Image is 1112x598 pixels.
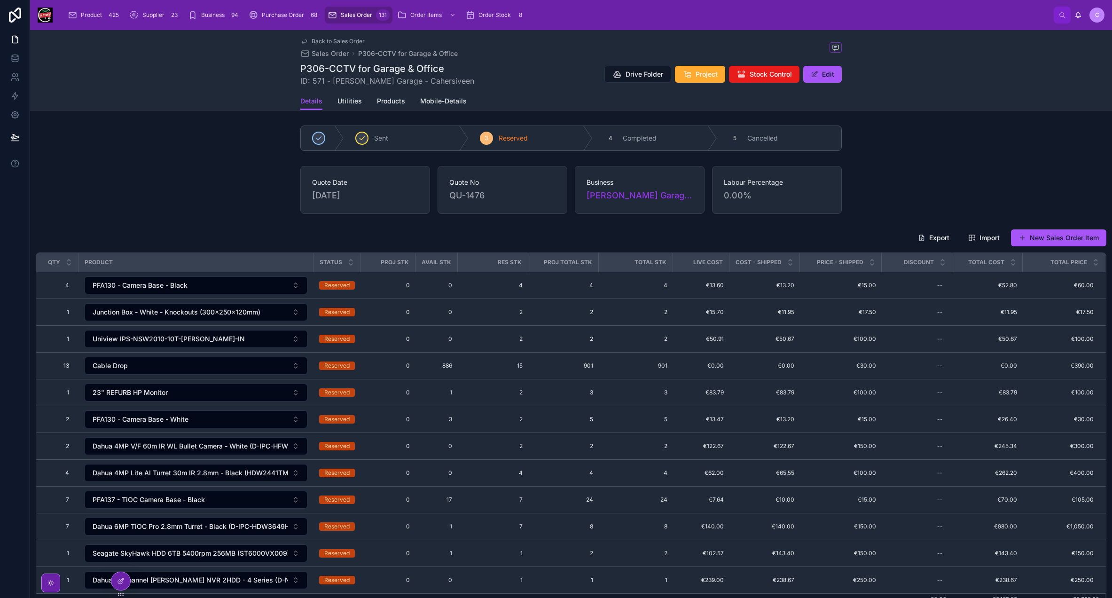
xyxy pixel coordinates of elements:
div: 425 [106,9,122,21]
button: Drive Folder [604,66,671,83]
a: 1 [47,331,73,346]
span: Business [587,178,693,187]
a: Back to Sales Order [300,38,365,45]
span: Business [201,11,225,19]
span: Dahua 4MP Lite AI Turret 30m IR 2.8mm - Black (HDW2441TMP) [93,468,288,478]
a: 2 [604,442,667,450]
a: 901 [534,362,593,370]
a: 1 [47,305,73,320]
a: Order Items [394,7,461,24]
a: €100.00 [1023,389,1094,396]
span: Product [81,11,102,19]
span: 886 [421,362,452,370]
span: 1 [421,389,452,396]
span: 3 [604,389,667,396]
span: 2 [463,442,523,450]
a: Reserved [319,469,355,477]
span: Purchase Order [262,11,304,19]
a: 4 [47,278,73,293]
span: Back to Sales Order [312,38,365,45]
a: €83.79 [958,389,1017,396]
div: Reserved [324,335,350,343]
div: Reserved [324,281,350,290]
div: -- [937,335,943,343]
a: Reserved [319,335,355,343]
a: €62.00 [679,469,724,477]
a: 0 [366,496,410,504]
button: Import [961,229,1007,246]
span: 4 [534,282,593,289]
span: 0 [421,308,452,316]
span: 1 [51,335,69,343]
span: €83.79 [679,389,724,396]
img: App logo [38,8,53,23]
a: €122.67 [679,442,724,450]
a: 0 [366,416,410,423]
a: Reserved [319,496,355,504]
a: Business94 [185,7,244,24]
span: €30.00 [1023,416,1094,423]
a: €0.00 [679,362,724,370]
div: -- [937,469,943,477]
a: 15 [463,362,523,370]
a: €50.91 [679,335,724,343]
a: 7 [47,492,73,507]
a: €13.20 [735,282,794,289]
a: 4 [534,469,593,477]
a: €50.67 [958,335,1017,343]
a: -- [887,492,947,507]
a: Supplier23 [126,7,183,24]
span: €100.00 [806,469,876,477]
a: 2 [534,308,593,316]
a: 2 [463,416,523,423]
span: Order Stock [478,11,511,19]
a: -- [887,412,947,427]
span: €0.00 [735,362,794,370]
span: €13.47 [679,416,724,423]
div: Reserved [324,308,350,316]
span: [PERSON_NAME] Garage - Cahersiveen [587,189,693,202]
a: 1 [47,385,73,400]
span: 0 [366,469,410,477]
span: 0 [366,335,410,343]
span: 5 [534,416,593,423]
a: 2 [463,389,523,396]
a: 2 [463,335,523,343]
span: 13 [51,362,69,370]
a: 0 [366,282,410,289]
a: €11.95 [958,308,1017,316]
a: -- [887,305,947,320]
div: Reserved [324,415,350,424]
a: €17.50 [806,308,876,316]
div: Reserved [324,362,350,370]
span: 0 [366,362,410,370]
div: Reserved [324,388,350,397]
a: 0 [366,389,410,396]
span: €262.20 [958,469,1017,477]
span: Cancelled [747,134,778,143]
a: €15.00 [806,282,876,289]
span: Utilities [337,96,362,106]
span: €52.80 [958,282,1017,289]
span: €0.00 [958,362,1017,370]
div: Reserved [324,469,350,477]
a: New Sales Order Item [1011,229,1106,246]
span: 2 [534,335,593,343]
a: 4 [604,282,667,289]
div: -- [937,416,943,423]
a: €100.00 [806,389,876,396]
button: Stock Control [729,66,799,83]
a: -- [887,278,947,293]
